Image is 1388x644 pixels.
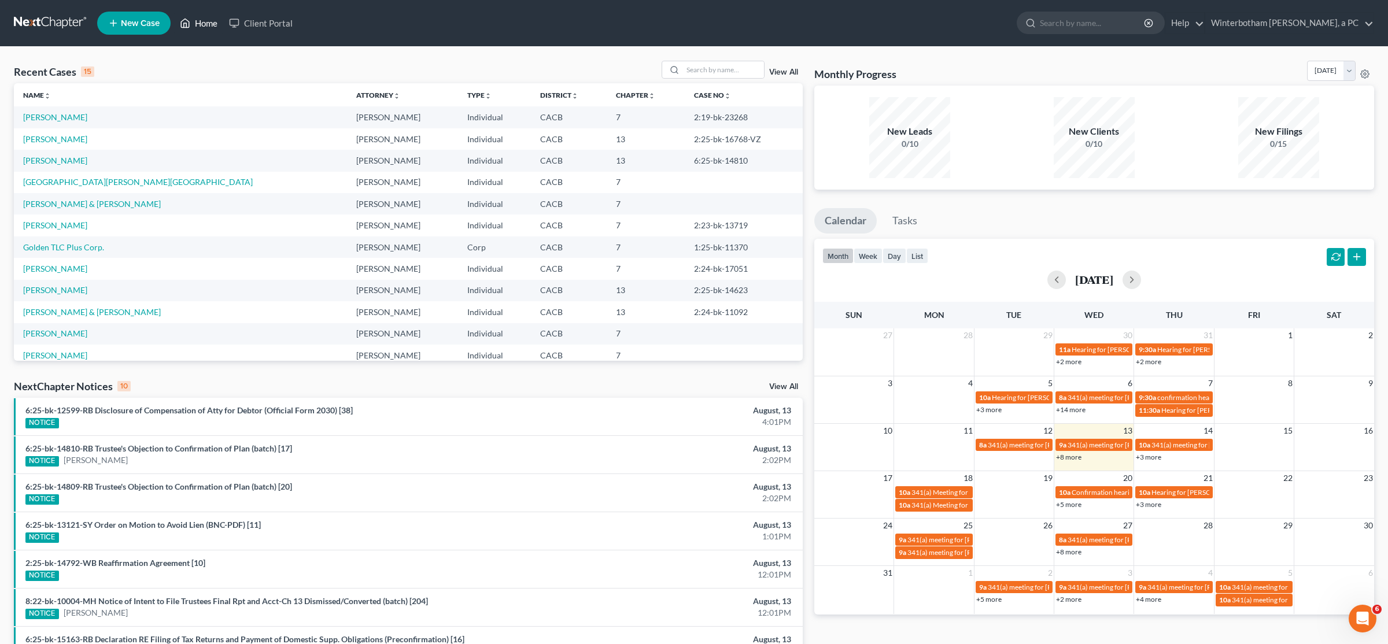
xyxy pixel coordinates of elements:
[23,91,51,99] a: Nameunfold_more
[979,393,991,402] span: 10a
[117,381,131,391] div: 10
[607,258,684,279] td: 7
[1056,547,1081,556] a: +8 more
[347,214,458,236] td: [PERSON_NAME]
[854,248,883,264] button: week
[1139,583,1146,591] span: 9a
[1040,12,1146,34] input: Search by name...
[607,150,684,171] td: 13
[607,128,684,150] td: 13
[607,236,684,258] td: 7
[1042,519,1054,532] span: 26
[1367,328,1374,342] span: 2
[544,531,791,542] div: 1:01PM
[882,471,894,485] span: 17
[25,456,59,467] div: NOTICE
[544,443,791,454] div: August, 13
[458,258,531,279] td: Individual
[1165,13,1204,34] a: Help
[911,488,1085,497] span: 341(a) Meeting for [PERSON_NAME] & [PERSON_NAME]
[571,92,578,99] i: unfold_more
[1122,424,1134,438] span: 13
[962,424,974,438] span: 11
[544,569,791,580] div: 12:01PM
[685,236,803,258] td: 1:25-bk-11370
[23,199,161,209] a: [PERSON_NAME] & [PERSON_NAME]
[1139,488,1150,497] span: 10a
[962,471,974,485] span: 18
[899,501,910,509] span: 10a
[769,383,798,391] a: View All
[531,258,607,279] td: CACB
[1054,125,1135,138] div: New Clients
[23,242,104,252] a: Golden TLC Plus Corp.
[458,301,531,323] td: Individual
[1059,583,1066,591] span: 9a
[458,280,531,301] td: Individual
[1287,566,1294,580] span: 5
[1139,441,1150,449] span: 10a
[1327,310,1341,320] span: Sat
[1059,393,1066,402] span: 8a
[1059,441,1066,449] span: 9a
[1219,583,1231,591] span: 10a
[23,264,87,273] a: [PERSON_NAME]
[25,596,428,606] a: 8:22-bk-10004-MH Notice of Intent to File Trustees Final Rpt and Acct-Ch 13 Dismissed/Converted (...
[1363,519,1374,532] span: 30
[174,13,223,34] a: Home
[882,566,894,580] span: 31
[685,128,803,150] td: 2:25-bk-16768-VZ
[1161,406,1252,414] span: Hearing for [PERSON_NAME]
[814,67,896,81] h3: Monthly Progress
[25,558,205,568] a: 2:25-bk-14792-WB Reaffirmation Agreement [10]
[869,138,950,150] div: 0/10
[458,172,531,193] td: Individual
[25,520,261,530] a: 6:25-bk-13121-SY Order on Motion to Avoid Lien (BNC-PDF) [11]
[347,106,458,128] td: [PERSON_NAME]
[347,280,458,301] td: [PERSON_NAME]
[607,214,684,236] td: 7
[25,482,292,491] a: 6:25-bk-14809-RB Trustee's Objection to Confirmation of Plan (batch) [20]
[14,379,131,393] div: NextChapter Notices
[1068,535,1179,544] span: 341(a) meeting for [PERSON_NAME]
[25,532,59,543] div: NOTICE
[685,258,803,279] td: 2:24-bk-17051
[607,106,684,128] td: 7
[1367,376,1374,390] span: 9
[544,454,791,466] div: 2:02PM
[1059,488,1070,497] span: 10a
[769,68,798,76] a: View All
[531,193,607,214] td: CACB
[23,220,87,230] a: [PERSON_NAME]
[23,350,87,360] a: [PERSON_NAME]
[458,106,531,128] td: Individual
[1072,345,1286,354] span: Hearing for [PERSON_NAME] and [PERSON_NAME] [PERSON_NAME]
[531,106,607,128] td: CACB
[1054,138,1135,150] div: 0/10
[1202,519,1214,532] span: 28
[882,208,928,234] a: Tasks
[976,595,1002,604] a: +5 more
[356,91,400,99] a: Attorneyunfold_more
[25,418,59,428] div: NOTICE
[544,493,791,504] div: 2:02PM
[1157,393,1287,402] span: confirmation hearing for [PERSON_NAME]
[44,92,51,99] i: unfold_more
[1072,488,1203,497] span: Confirmation hearing for [PERSON_NAME]
[25,443,292,453] a: 6:25-bk-14810-RB Trustee's Objection to Confirmation of Plan (batch) [17]
[607,345,684,366] td: 7
[814,208,877,234] a: Calendar
[531,236,607,258] td: CACB
[23,134,87,144] a: [PERSON_NAME]
[846,310,862,320] span: Sun
[1047,376,1054,390] span: 5
[121,19,160,28] span: New Case
[1282,424,1294,438] span: 15
[882,328,894,342] span: 27
[1068,393,1179,402] span: 341(a) meeting for [PERSON_NAME]
[616,91,655,99] a: Chapterunfold_more
[64,454,128,466] a: [PERSON_NAME]
[1127,376,1134,390] span: 6
[899,548,906,557] span: 9a
[1059,345,1070,354] span: 11a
